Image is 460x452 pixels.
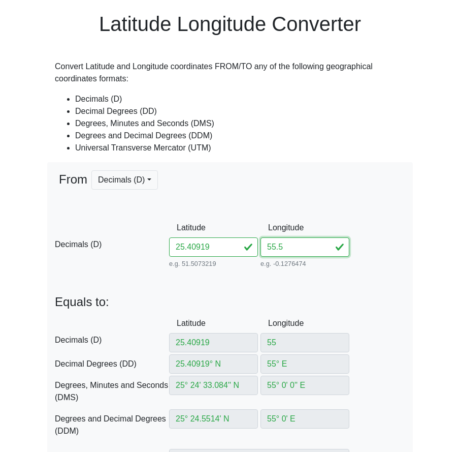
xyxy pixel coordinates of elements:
p: Convert Latitude and Longitude coordinates FROM/TO any of the following geographical coordinates ... [55,61,405,85]
li: Universal Transverse Mercator (UTM) [75,142,405,154]
button: Decimals (D) [91,170,158,190]
p: Equals to: [55,295,405,310]
span: Degrees and Decimal Degrees (DDM) [55,413,169,437]
li: Decimal Degrees (DD) [75,105,405,117]
li: Degrees, Minutes and Seconds (DMS) [75,117,405,130]
small: e.g. -0.1276474 [260,259,349,268]
span: From [59,170,87,214]
li: Degrees and Decimal Degrees (DDM) [75,130,405,142]
label: Latitude [169,314,199,333]
span: Decimal Degrees (DD) [55,358,169,370]
label: Latitude [169,218,199,237]
label: Longitude [260,218,290,237]
li: Decimals (D) [75,93,405,105]
span: Degrees, Minutes and Seconds (DMS) [55,379,169,404]
span: Decimals (D) [55,334,169,346]
label: Longitude [260,314,290,333]
span: Decimals (D) [55,238,169,251]
small: e.g. 51.5073219 [169,259,258,268]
